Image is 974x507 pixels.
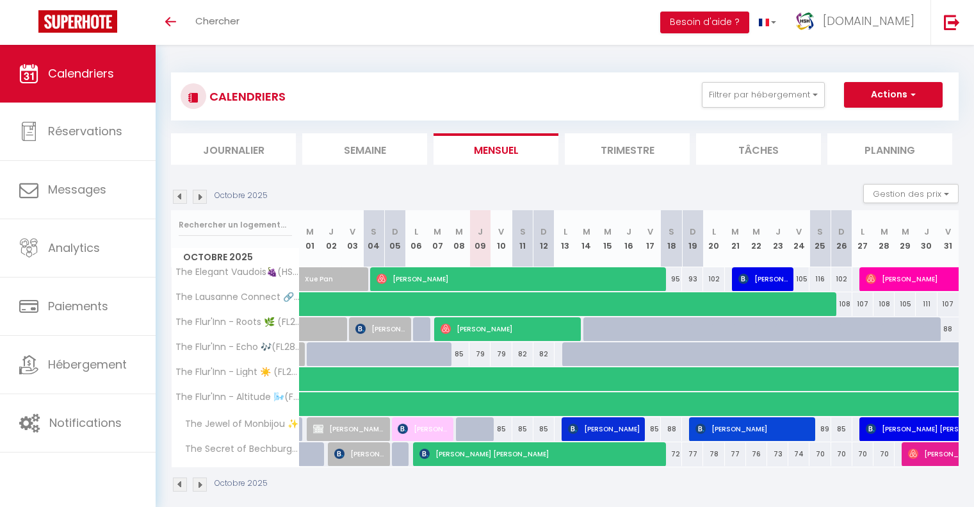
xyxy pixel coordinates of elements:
[540,226,547,238] abbr: D
[809,267,831,291] div: 116
[448,210,469,267] th: 08
[48,123,122,139] span: Réservations
[937,317,959,341] div: 88
[427,210,448,267] th: 07
[441,317,578,341] span: [PERSON_NAME]
[434,226,441,238] abbr: M
[703,442,724,466] div: 78
[746,210,767,267] th: 22
[916,210,937,267] th: 30
[767,210,788,267] th: 23
[377,267,667,291] span: [PERSON_NAME]
[38,10,117,33] img: Super Booking
[300,267,321,292] a: Xue Pan
[355,317,406,341] span: [PERSON_NAME]
[434,133,558,165] li: Mensuel
[695,417,811,441] span: [PERSON_NAME]
[48,356,127,372] span: Hébergement
[823,13,914,29] span: [DOMAIN_NAME]
[533,417,555,441] div: 85
[809,417,831,441] div: 89
[647,226,653,238] abbr: V
[817,226,823,238] abbr: S
[568,417,640,441] span: [PERSON_NAME]
[392,226,398,238] abbr: D
[831,442,852,466] div: 70
[195,14,239,28] span: Chercher
[49,415,122,431] span: Notifications
[48,65,114,81] span: Calendriers
[619,210,640,267] th: 16
[788,210,809,267] th: 24
[863,184,959,203] button: Gestion des prix
[469,342,491,366] div: 79
[924,226,929,238] abbr: J
[384,210,405,267] th: 05
[661,267,682,291] div: 95
[696,133,821,165] li: Tâches
[660,12,749,33] button: Besoin d'aide ?
[809,210,831,267] th: 25
[795,12,815,31] img: ...
[809,442,831,466] div: 70
[300,210,321,267] th: 01
[725,442,746,466] div: 77
[469,210,491,267] th: 09
[302,133,427,165] li: Semaine
[661,442,682,466] div: 72
[533,342,555,366] div: 82
[661,417,682,441] div: 88
[414,226,418,238] abbr: L
[767,442,788,466] div: 73
[682,210,703,267] th: 19
[512,210,533,267] th: 11
[583,226,590,238] abbr: M
[775,226,781,238] abbr: J
[640,210,661,267] th: 17
[215,190,268,202] p: Octobre 2025
[371,226,377,238] abbr: S
[174,342,302,352] span: The Flur'Inn - Echo 🎶(FL28G2MR)
[334,442,385,466] span: [PERSON_NAME]
[406,210,427,267] th: 06
[682,267,703,291] div: 93
[738,267,789,291] span: [PERSON_NAME]
[831,210,852,267] th: 26
[491,342,512,366] div: 79
[512,342,533,366] div: 82
[682,442,703,466] div: 77
[626,226,631,238] abbr: J
[746,442,767,466] div: 76
[174,317,302,327] span: The Flur'Inn - Roots 🌿 (FL28G0RE)
[702,82,825,108] button: Filtrer par hébergement
[321,210,342,267] th: 02
[731,226,739,238] abbr: M
[861,226,864,238] abbr: L
[895,210,916,267] th: 29
[48,298,108,314] span: Paiements
[827,133,952,165] li: Planning
[788,442,809,466] div: 74
[419,442,666,466] span: [PERSON_NAME] [PERSON_NAME]
[661,210,682,267] th: 18
[831,267,852,291] div: 102
[305,260,393,285] span: Xue Pan
[342,210,363,267] th: 03
[174,267,302,277] span: The Elegant Vaudois🍇(HSH Barre 6)
[725,210,746,267] th: 21
[398,417,448,441] span: [PERSON_NAME]
[669,226,674,238] abbr: S
[690,226,696,238] abbr: D
[597,210,618,267] th: 15
[873,442,895,466] div: 70
[491,210,512,267] th: 10
[564,226,567,238] abbr: L
[852,210,873,267] th: 27
[640,417,661,441] div: 85
[788,267,809,291] div: 105
[455,226,463,238] abbr: M
[831,417,852,441] div: 85
[448,342,469,366] div: 85
[852,442,873,466] div: 70
[838,226,845,238] abbr: D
